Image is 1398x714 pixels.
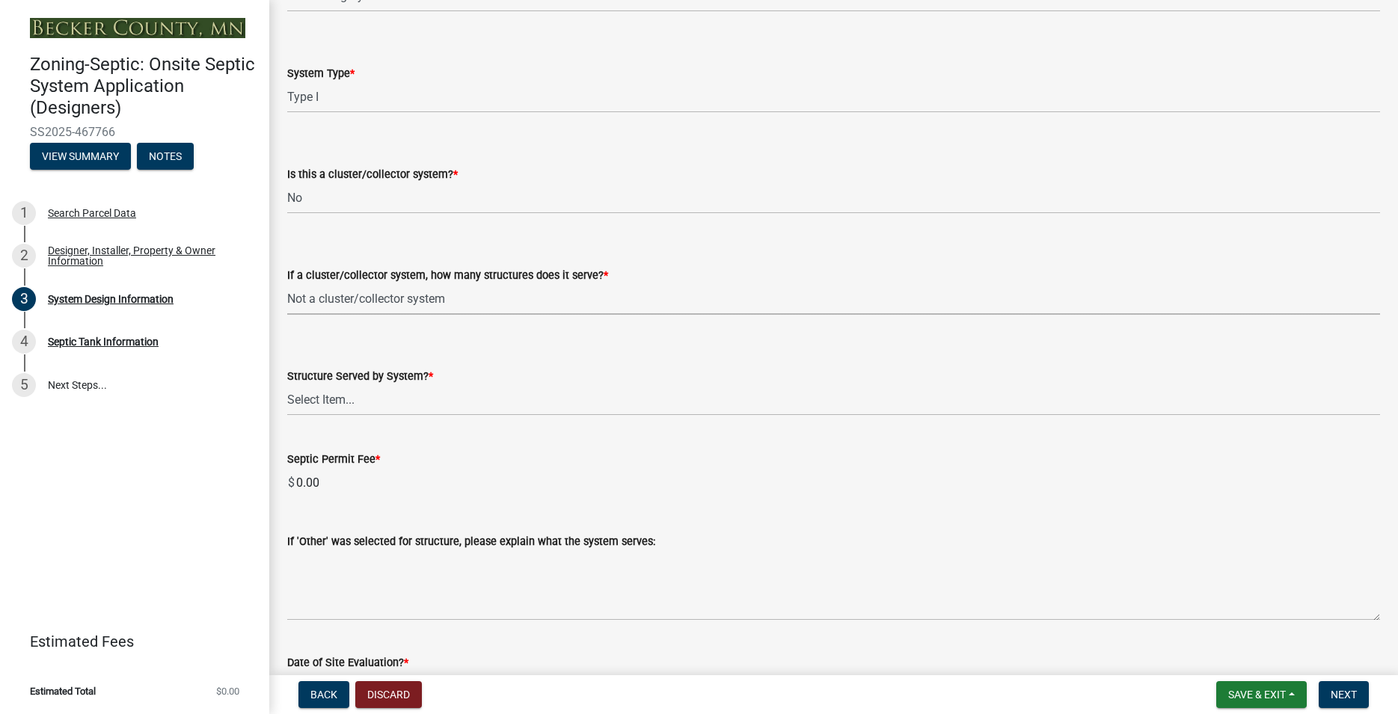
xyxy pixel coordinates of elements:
span: Save & Exit [1228,689,1286,701]
div: Designer, Installer, Property & Owner Information [48,245,245,266]
wm-modal-confirm: Notes [137,151,194,163]
span: Next [1331,689,1357,701]
div: 2 [12,244,36,268]
label: Is this a cluster/collector system? [287,170,458,180]
button: Discard [355,681,422,708]
button: Next [1319,681,1369,708]
label: System Type [287,69,355,79]
div: System Design Information [48,294,174,304]
span: $0.00 [216,686,239,696]
div: 3 [12,287,36,311]
label: If a cluster/collector system, how many structures does it serve? [287,271,608,281]
button: Save & Exit [1216,681,1307,708]
div: Septic Tank Information [48,336,159,347]
label: Septic Permit Fee [287,455,380,465]
button: Notes [137,143,194,170]
span: Back [310,689,337,701]
button: View Summary [30,143,131,170]
div: 5 [12,373,36,397]
div: Search Parcel Data [48,208,136,218]
div: 4 [12,330,36,354]
wm-modal-confirm: Summary [30,151,131,163]
img: Becker County, Minnesota [30,18,245,38]
span: SS2025-467766 [30,125,239,139]
label: If 'Other' was selected for structure, please explain what the system serves: [287,537,655,547]
a: Estimated Fees [12,627,245,656]
button: Back [298,681,349,708]
label: Structure Served by System? [287,372,433,382]
label: Date of Site Evaluation? [287,658,408,668]
h4: Zoning-Septic: Onsite Septic System Application (Designers) [30,54,257,118]
span: Estimated Total [30,686,96,696]
span: $ [287,468,295,498]
div: 1 [12,201,36,225]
